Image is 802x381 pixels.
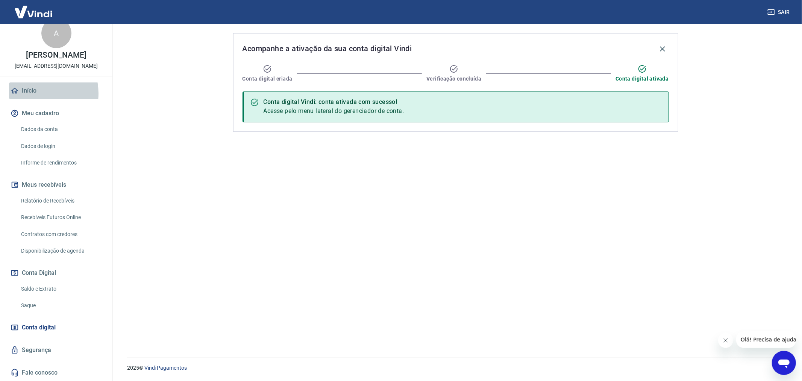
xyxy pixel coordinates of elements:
[243,75,293,82] span: Conta digital criada
[772,351,796,375] iframe: Botão para abrir a janela de mensagens
[264,107,404,114] span: Acesse pelo menu lateral do gerenciador de conta.
[264,98,404,107] div: Conta digital Vindi: conta ativada com sucesso!
[15,62,98,70] p: [EMAIL_ADDRESS][DOMAIN_NAME]
[9,364,103,381] a: Fale conosco
[243,43,412,55] span: Acompanhe a ativação da sua conta digital Vindi
[9,0,58,23] img: Vindi
[18,139,103,154] a: Dados de login
[18,243,103,259] a: Disponibilização de agenda
[18,298,103,313] a: Saque
[766,5,793,19] button: Sair
[18,155,103,171] a: Informe de rendimentos
[9,82,103,99] a: Início
[9,105,103,122] button: Meu cadastro
[18,281,103,297] a: Saldo e Extrato
[426,75,481,82] span: Verificação concluída
[41,18,71,48] div: A
[144,365,187,371] a: Vindi Pagamentos
[9,342,103,358] a: Segurança
[718,333,733,348] iframe: Fechar mensagem
[18,122,103,137] a: Dados da conta
[127,364,784,372] p: 2025 ©
[18,227,103,242] a: Contratos com credores
[736,331,796,348] iframe: Mensagem da empresa
[5,5,63,11] span: Olá! Precisa de ajuda?
[9,177,103,193] button: Meus recebíveis
[18,210,103,225] a: Recebíveis Futuros Online
[616,75,669,82] span: Conta digital ativada
[22,322,56,333] span: Conta digital
[9,265,103,281] button: Conta Digital
[26,51,86,59] p: [PERSON_NAME]
[9,319,103,336] a: Conta digital
[18,193,103,209] a: Relatório de Recebíveis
